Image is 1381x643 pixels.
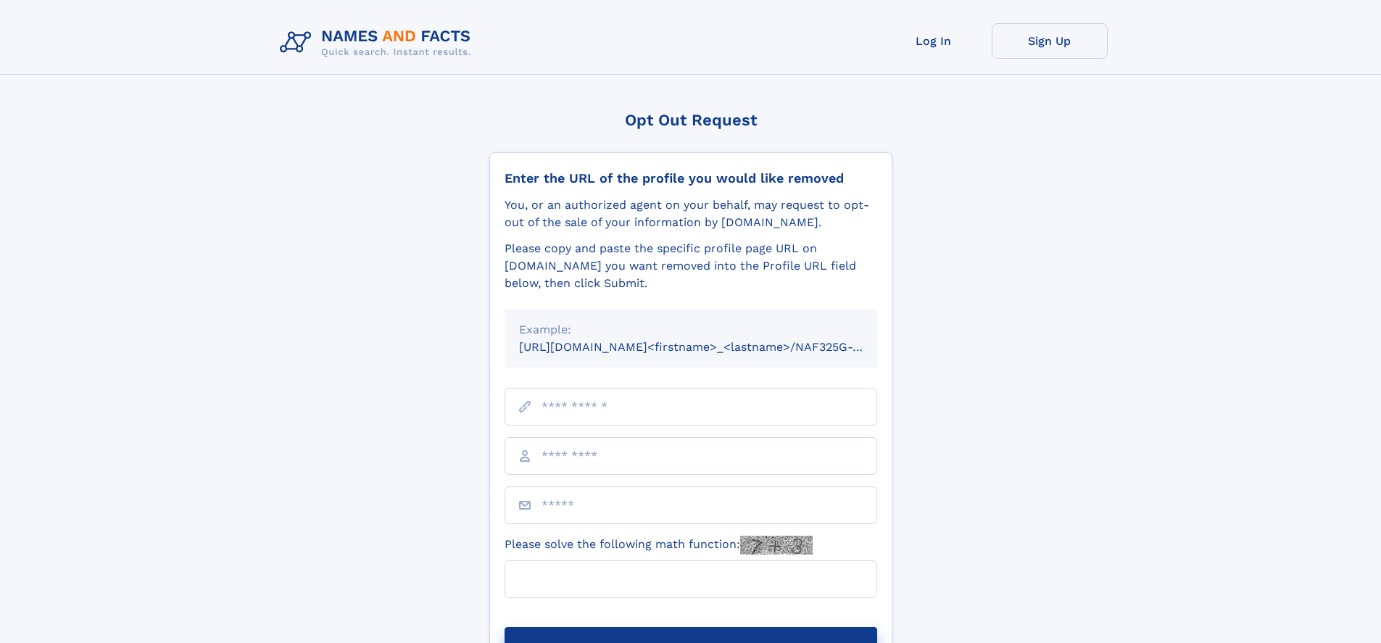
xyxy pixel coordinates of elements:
[505,536,813,555] label: Please solve the following math function:
[489,111,892,129] div: Opt Out Request
[876,23,992,59] a: Log In
[505,196,877,231] div: You, or an authorized agent on your behalf, may request to opt-out of the sale of your informatio...
[505,170,877,186] div: Enter the URL of the profile you would like removed
[519,321,863,339] div: Example:
[519,340,905,354] small: [URL][DOMAIN_NAME]<firstname>_<lastname>/NAF325G-xxxxxxxx
[992,23,1108,59] a: Sign Up
[274,23,483,62] img: Logo Names and Facts
[505,240,877,292] div: Please copy and paste the specific profile page URL on [DOMAIN_NAME] you want removed into the Pr...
